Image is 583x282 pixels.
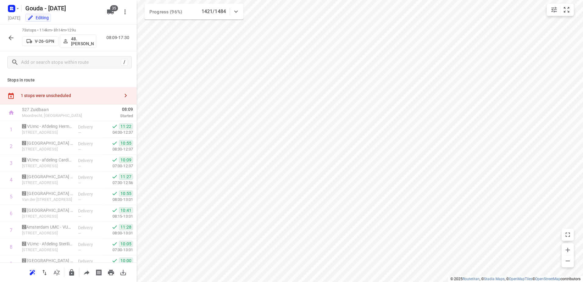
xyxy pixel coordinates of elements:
a: OpenStreetMap [535,277,560,281]
h5: Project date [5,14,23,21]
p: Delivery [78,174,101,180]
span: — [78,231,81,236]
svg: Done [112,157,118,163]
button: More [119,6,131,18]
div: 1 stops were unscheduled [21,93,120,98]
p: De Boelelaan 1117, Amsterdam [22,213,73,219]
span: — [78,147,81,152]
svg: Done [112,123,118,129]
span: 11:28 [119,224,133,230]
span: 10:05 [119,241,133,247]
p: 🆉 Amsterdam UMC - Locatie Vumc - Operatiekamers(Monique Hoogland) [22,174,73,180]
p: Van der Boechorststraat 6, Amsterdam [22,129,73,136]
p: 🆉 VUmc - Afdeling Hermatologie([PERSON_NAME]) [22,123,73,129]
span: — [78,197,81,202]
span: — [78,164,81,168]
p: Moordrecht, [GEOGRAPHIC_DATA] [22,113,85,119]
span: — [78,181,81,185]
p: Delivery [78,157,101,164]
span: Download route [117,269,129,275]
div: 9 [10,261,13,267]
span: Print route [105,269,117,275]
p: Delivery [78,141,101,147]
p: Stops in route [7,77,129,83]
p: 🆉 Amsterdam UMC - locatie Vumc, - afdeling Longziekten 5C (VLON)(Natasja Kok, Saskia v.d. Puij en... [22,258,73,264]
div: 4 [10,177,13,183]
a: Routetitan [463,277,480,281]
span: 11:27 [119,174,133,180]
div: 2 [10,143,13,149]
span: — [78,248,81,252]
span: 10:55 [119,140,133,146]
p: 527 Zuidbaan [22,107,85,113]
span: Sort by time window [51,269,63,275]
span: — [78,214,81,219]
p: 08:00-13:01 [103,230,133,236]
p: 🆉 VUmc - Afdeling Sterilisatie([PERSON_NAME]) [22,241,73,247]
h5: Rename [23,3,102,13]
svg: Done [112,224,118,230]
p: 🆉 Amsterdam UMC - Locatie VUMC - RDC Adore(Marjan Vonk) [22,190,73,197]
div: You are currently in edit mode. [27,15,49,21]
p: 08:09-17:30 [106,34,132,41]
a: Stadia Maps [484,277,505,281]
p: V-26-GPN [35,39,54,44]
span: 11:22 [119,123,133,129]
p: 1421/1484 [202,8,226,15]
div: 1 [10,127,13,132]
span: 08:09 [93,106,133,112]
p: 🆉 Amsterdam UMC, locatie VUmc RNG - Ziekenhuis ZH 1A 80(Sandra Eliazer / Amanda Kroonenberg) [22,207,73,213]
p: Delivery [78,124,101,130]
span: Print shipping labels [93,269,105,275]
p: [STREET_ADDRESS] [22,146,73,152]
p: [STREET_ADDRESS] [22,163,73,169]
p: 🆉Amsterdam UMC - VUMC - Chirurgische Oncologie(Michèle van der Lee) [22,224,73,230]
li: © 2025 , © , © © contributors [450,277,581,281]
span: 35 [110,5,118,11]
span: 10:41 [119,207,133,213]
span: 10:55 [119,190,133,197]
div: Progress (96%)1421/1484 [145,4,243,20]
div: / [121,59,128,66]
p: 08:00-13:01 [103,197,133,203]
div: 3 [10,160,13,166]
span: 129u [67,28,76,32]
button: 35 [104,6,116,18]
p: 🆉 VUmc - afdeling Cardiologie(Lalita Nithoer) [22,157,73,163]
div: 7 [10,227,13,233]
div: 8 [10,244,13,250]
p: Delivery [78,241,101,248]
p: [STREET_ADDRESS] [22,180,73,186]
p: 04:00-12:37 [103,129,133,136]
p: 07:30-13:01 [103,247,133,253]
p: 🆉 [GEOGRAPHIC_DATA] UMC locatie VUmc,([PERSON_NAME]) [22,140,73,146]
span: • [66,28,67,32]
p: Delivery [78,258,101,264]
svg: Done [112,190,118,197]
p: 07:30-12:56 [103,180,133,186]
p: Started [93,113,133,119]
svg: Done [112,207,118,213]
p: 08:15-13:01 [103,213,133,219]
button: 48.[PERSON_NAME] [60,34,96,48]
span: 10:09 [119,157,133,163]
span: Reoptimize route [26,269,38,275]
p: Delivery [78,191,101,197]
p: Van der Boechorststraat 6, Amsterdam [22,247,73,253]
svg: Done [112,258,118,264]
button: V-26-GPN [22,36,59,46]
p: 73 stops • 114km • 8h14m [22,27,96,33]
p: Delivery [78,208,101,214]
div: 5 [10,194,13,200]
span: — [78,130,81,135]
p: Delivery [78,225,101,231]
p: Van der Boechorststraat 6B, Amsterdam [22,197,73,203]
p: De Boelelaan 1117, Amsterdam [22,230,73,236]
div: small contained button group [547,4,574,16]
span: 10:00 [119,258,133,264]
svg: Done [112,140,118,146]
span: Progress (96%) [149,9,182,15]
p: 07:00-12:37 [103,163,133,169]
p: 08:30-12:37 [103,146,133,152]
div: 6 [10,211,13,216]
